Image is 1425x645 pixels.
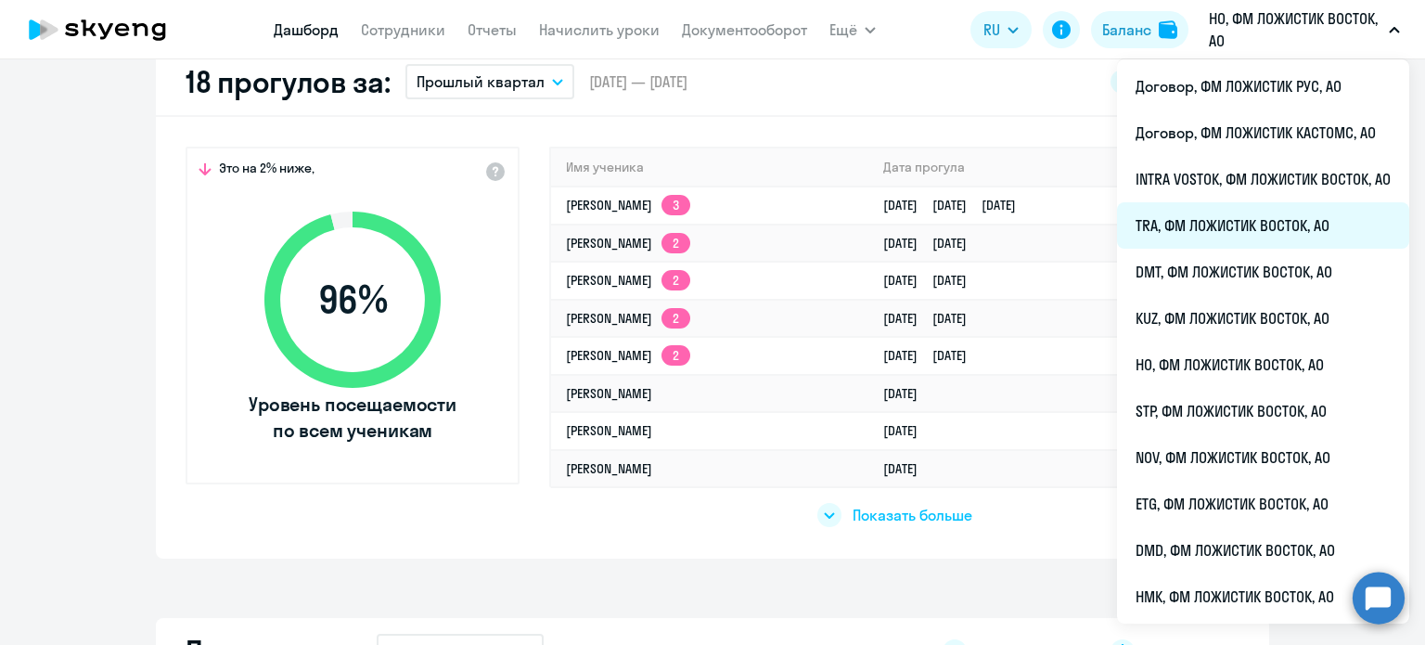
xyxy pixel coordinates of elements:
button: Балансbalance [1091,11,1188,48]
a: [PERSON_NAME] [566,385,652,402]
a: [PERSON_NAME]2 [566,347,690,364]
button: RU [970,11,1032,48]
p: Прошлый квартал [417,71,545,93]
a: [DATE][DATE] [883,272,982,289]
a: [DATE][DATE] [883,310,982,327]
ul: Ещё [1117,59,1409,624]
span: RU [983,19,1000,41]
app-skyeng-badge: 2 [661,270,690,290]
button: Прошлый квартал [405,64,574,99]
th: Дата прогула [868,148,1238,187]
app-skyeng-badge: 3 [661,195,690,215]
a: [PERSON_NAME] [566,460,652,477]
span: Уровень посещаемости по всем ученикам [246,392,459,444]
h2: 18 прогулов за: [186,63,391,100]
img: balance [1159,20,1177,39]
app-skyeng-badge: 2 [661,345,690,366]
a: Дашборд [274,20,339,39]
a: Сотрудники [361,20,445,39]
span: Это на 2% ниже, [219,160,315,182]
app-skyeng-badge: 2 [661,308,690,329]
a: [DATE][DATE] [883,347,982,364]
span: Показать больше [853,505,972,525]
a: Отчеты [468,20,517,39]
a: [DATE] [883,422,932,439]
p: HO, ФМ ЛОЖИСТИК ВОСТОК, АО [1209,7,1381,52]
a: [DATE][DATE] [883,235,982,252]
a: Начислить уроки [539,20,660,39]
app-skyeng-badge: 2 [661,233,690,253]
a: [PERSON_NAME]2 [566,310,690,327]
a: Документооборот [682,20,807,39]
th: Имя ученика [551,148,868,187]
span: 96 % [246,277,459,322]
a: [PERSON_NAME] [566,422,652,439]
a: [DATE] [883,460,932,477]
button: Ещё [829,11,876,48]
span: Ещё [829,19,857,41]
button: HO, ФМ ЛОЖИСТИК ВОСТОК, АО [1200,7,1409,52]
a: [DATE] [883,385,932,402]
a: [PERSON_NAME]2 [566,235,690,252]
span: [DATE] — [DATE] [589,71,687,92]
a: [PERSON_NAME]2 [566,272,690,289]
a: [DATE][DATE][DATE] [883,197,1031,213]
a: [PERSON_NAME]3 [566,197,690,213]
div: Баланс [1102,19,1151,41]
